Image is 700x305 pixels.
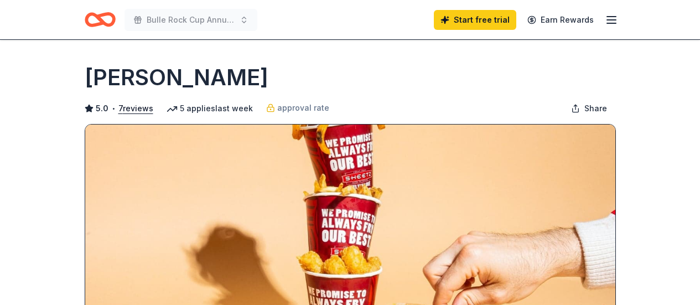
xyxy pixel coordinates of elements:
[277,101,329,115] span: approval rate
[167,102,253,115] div: 5 applies last week
[434,10,516,30] a: Start free trial
[562,97,616,120] button: Share
[266,101,329,115] a: approval rate
[147,13,235,27] span: Bulle Rock Cup Annual Golf Tournament
[111,104,115,113] span: •
[584,102,607,115] span: Share
[118,102,153,115] button: 7reviews
[85,62,268,93] h1: [PERSON_NAME]
[521,10,600,30] a: Earn Rewards
[125,9,257,31] button: Bulle Rock Cup Annual Golf Tournament
[96,102,108,115] span: 5.0
[85,7,116,33] a: Home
